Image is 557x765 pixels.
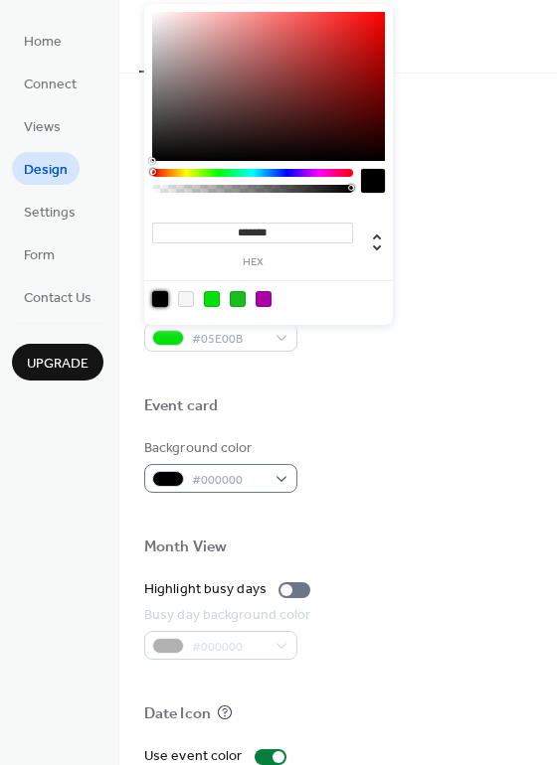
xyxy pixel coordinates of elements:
span: #05E00B [192,329,266,350]
span: Connect [24,75,77,95]
span: Design [24,160,68,181]
span: Views [24,117,61,138]
div: Busy day background color [144,605,311,626]
div: rgb(23, 191, 28) [230,291,246,307]
span: Upgrade [27,354,89,375]
div: rgb(5, 224, 11) [204,291,220,307]
span: Form [24,245,55,266]
div: Event card [144,396,218,417]
div: Highlight busy days [144,579,267,600]
a: Contact Us [12,280,103,313]
span: #000000 [192,470,266,491]
div: rgb(0, 0, 0) [152,291,168,307]
div: rgb(246, 246, 246) [178,291,194,307]
a: Form [12,237,67,270]
div: rgb(170, 0, 165) [256,291,272,307]
span: Home [24,32,62,53]
button: Upgrade [12,344,103,381]
div: Month View [144,537,227,558]
label: hex [152,257,353,268]
span: Settings [24,203,76,224]
a: Home [12,24,74,57]
a: Connect [12,67,89,99]
div: Date Icon [144,704,211,725]
span: Contact Us [24,288,92,309]
a: Design [12,152,80,185]
a: Views [12,109,73,142]
a: Settings [12,195,88,228]
div: Background color [144,438,293,459]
